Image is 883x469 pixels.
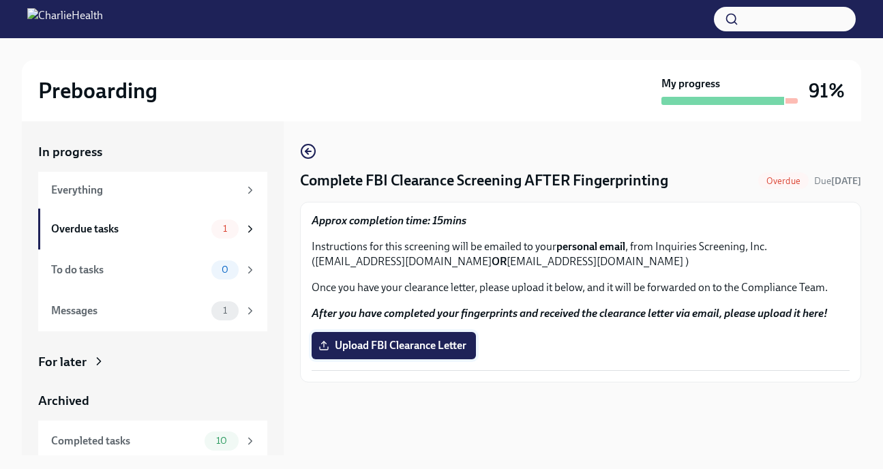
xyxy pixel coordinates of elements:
[215,305,235,316] span: 1
[38,353,267,371] a: For later
[38,249,267,290] a: To do tasks0
[38,172,267,209] a: Everything
[321,339,466,352] span: Upload FBI Clearance Letter
[51,222,206,237] div: Overdue tasks
[215,224,235,234] span: 1
[51,303,206,318] div: Messages
[27,8,103,30] img: CharlieHealth
[312,332,476,359] label: Upload FBI Clearance Letter
[213,264,237,275] span: 0
[312,214,466,227] strong: Approx completion time: 15mins
[208,436,235,446] span: 10
[312,307,828,320] strong: After you have completed your fingerprints and received the clearance letter via email, please up...
[492,255,507,268] strong: OR
[51,262,206,277] div: To do tasks
[312,239,850,269] p: Instructions for this screening will be emailed to your , from Inquiries Screening, Inc. ([EMAIL_...
[758,176,809,186] span: Overdue
[809,78,845,103] h3: 91%
[38,290,267,331] a: Messages1
[814,175,861,187] span: Due
[38,392,267,410] a: Archived
[300,170,668,191] h4: Complete FBI Clearance Screening AFTER Fingerprinting
[51,183,239,198] div: Everything
[814,175,861,187] span: August 15th, 2025 07:00
[51,434,199,449] div: Completed tasks
[38,421,267,462] a: Completed tasks10
[556,240,625,253] strong: personal email
[661,76,720,91] strong: My progress
[38,77,158,104] h2: Preboarding
[38,143,267,161] a: In progress
[38,209,267,249] a: Overdue tasks1
[38,353,87,371] div: For later
[312,280,850,295] p: Once you have your clearance letter, please upload it below, and it will be forwarded on to the C...
[831,175,861,187] strong: [DATE]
